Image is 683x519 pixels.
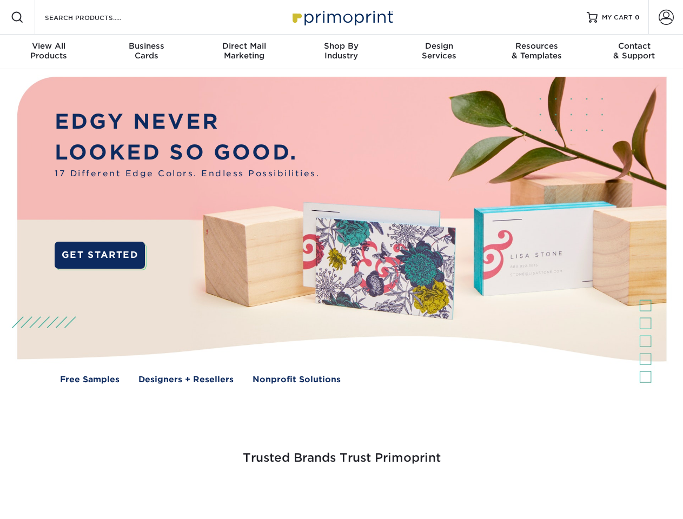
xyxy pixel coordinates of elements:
a: Free Samples [60,374,120,386]
a: GET STARTED [55,242,145,269]
div: Marketing [195,41,293,61]
a: Shop ByIndustry [293,35,390,69]
div: & Templates [488,41,585,61]
a: Nonprofit Solutions [253,374,341,386]
span: 0 [635,14,640,21]
a: Direct MailMarketing [195,35,293,69]
span: 17 Different Edge Colors. Endless Possibilities. [55,168,320,180]
img: Primoprint [288,5,396,29]
span: MY CART [602,13,633,22]
span: Design [390,41,488,51]
span: Contact [586,41,683,51]
a: DesignServices [390,35,488,69]
input: SEARCH PRODUCTS..... [44,11,149,24]
h3: Trusted Brands Trust Primoprint [25,425,658,478]
div: Cards [97,41,195,61]
img: Goodwill [584,493,585,494]
img: Amazon [481,493,482,494]
p: EDGY NEVER [55,107,320,137]
a: BusinessCards [97,35,195,69]
img: Freeform [162,493,163,494]
div: & Support [586,41,683,61]
span: Business [97,41,195,51]
a: Resources& Templates [488,35,585,69]
p: LOOKED SO GOOD. [55,137,320,168]
span: Shop By [293,41,390,51]
div: Services [390,41,488,61]
span: Direct Mail [195,41,293,51]
img: Smoothie King [78,493,79,494]
span: Resources [488,41,585,51]
div: Industry [293,41,390,61]
a: Designers + Resellers [138,374,234,386]
a: Contact& Support [586,35,683,69]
